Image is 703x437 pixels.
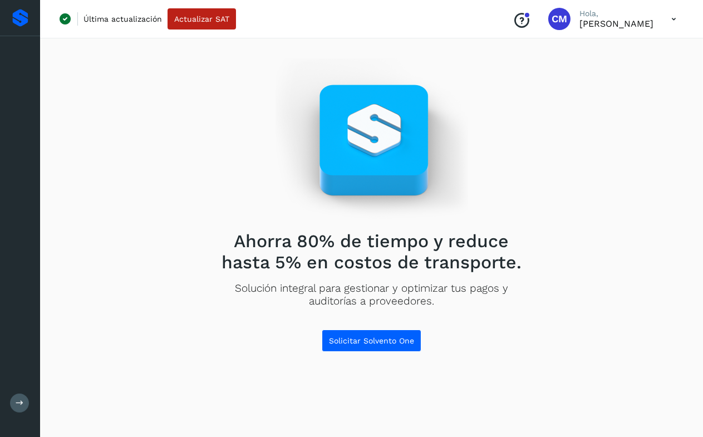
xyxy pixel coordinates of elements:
h2: Ahorra 80% de tiempo y reduce hasta 5% en costos de transporte. [213,230,530,273]
span: Solicitar Solvento One [329,337,414,345]
button: Solicitar Solvento One [322,330,421,352]
button: Actualizar SAT [168,8,236,30]
p: Hola, [579,9,653,18]
img: Empty state image [276,58,468,222]
span: Actualizar SAT [174,15,229,23]
p: Cynthia Mendoza [579,18,653,29]
p: Solución integral para gestionar y optimizar tus pagos y auditorías a proveedores. [213,282,530,308]
p: Última actualización [83,14,162,24]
